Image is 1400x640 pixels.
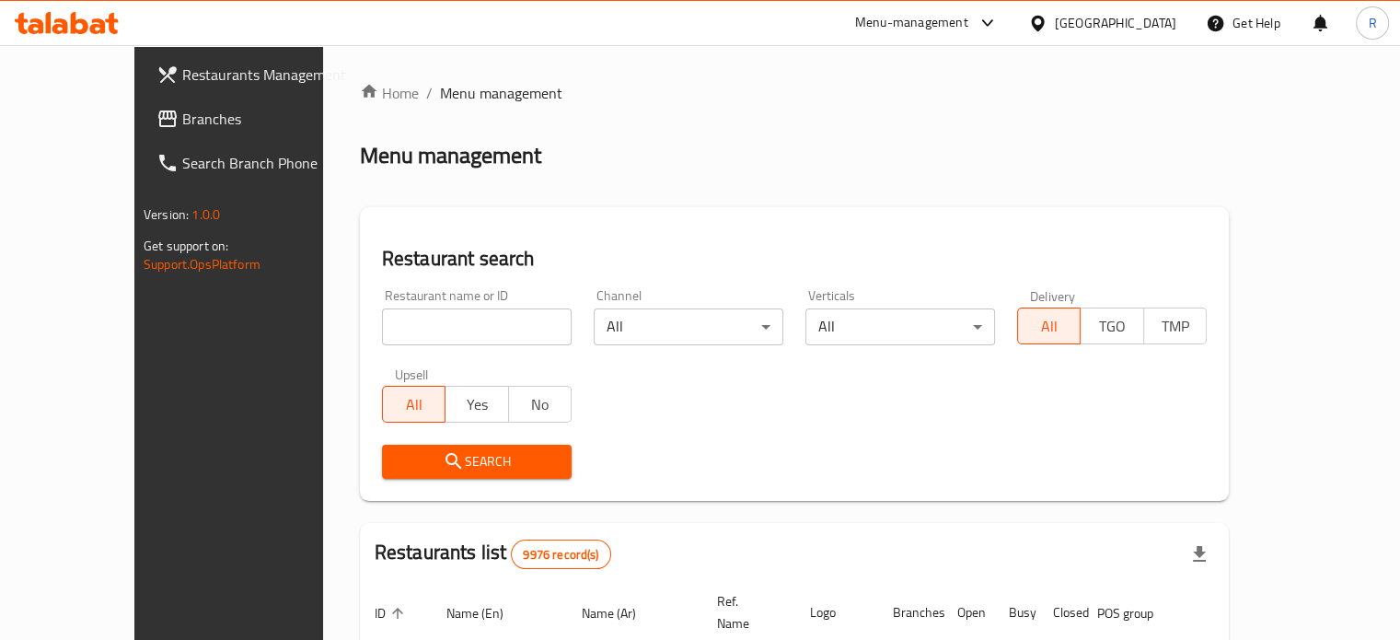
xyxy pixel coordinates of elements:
[144,234,228,258] span: Get support on:
[511,540,610,569] div: Total records count
[360,82,1229,104] nav: breadcrumb
[191,203,220,227] span: 1.0.0
[512,546,609,564] span: 9976 record(s)
[1030,289,1076,302] label: Delivery
[142,141,368,185] a: Search Branch Phone
[446,602,527,624] span: Name (En)
[1097,602,1177,624] span: POS group
[1177,532,1221,576] div: Export file
[453,391,501,418] span: Yes
[382,308,572,345] input: Search for restaurant name or ID..
[445,386,508,423] button: Yes
[375,539,611,569] h2: Restaurants list
[360,82,419,104] a: Home
[582,602,660,624] span: Name (Ar)
[1055,13,1176,33] div: [GEOGRAPHIC_DATA]
[516,391,564,418] span: No
[717,590,773,634] span: Ref. Name
[1088,313,1136,340] span: TGO
[382,445,572,479] button: Search
[440,82,562,104] span: Menu management
[508,386,572,423] button: No
[1080,308,1143,344] button: TGO
[375,602,410,624] span: ID
[805,308,995,345] div: All
[426,82,433,104] li: /
[855,12,968,34] div: Menu-management
[594,308,783,345] div: All
[142,52,368,97] a: Restaurants Management
[382,245,1207,273] h2: Restaurant search
[182,64,353,86] span: Restaurants Management
[390,391,438,418] span: All
[1368,13,1376,33] span: R
[395,367,429,380] label: Upsell
[1017,308,1081,344] button: All
[397,450,557,473] span: Search
[144,252,260,276] a: Support.OpsPlatform
[1151,313,1199,340] span: TMP
[1025,313,1073,340] span: All
[182,152,353,174] span: Search Branch Phone
[144,203,189,227] span: Version:
[382,386,445,423] button: All
[182,108,353,130] span: Branches
[360,141,541,170] h2: Menu management
[1143,308,1207,344] button: TMP
[142,97,368,141] a: Branches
